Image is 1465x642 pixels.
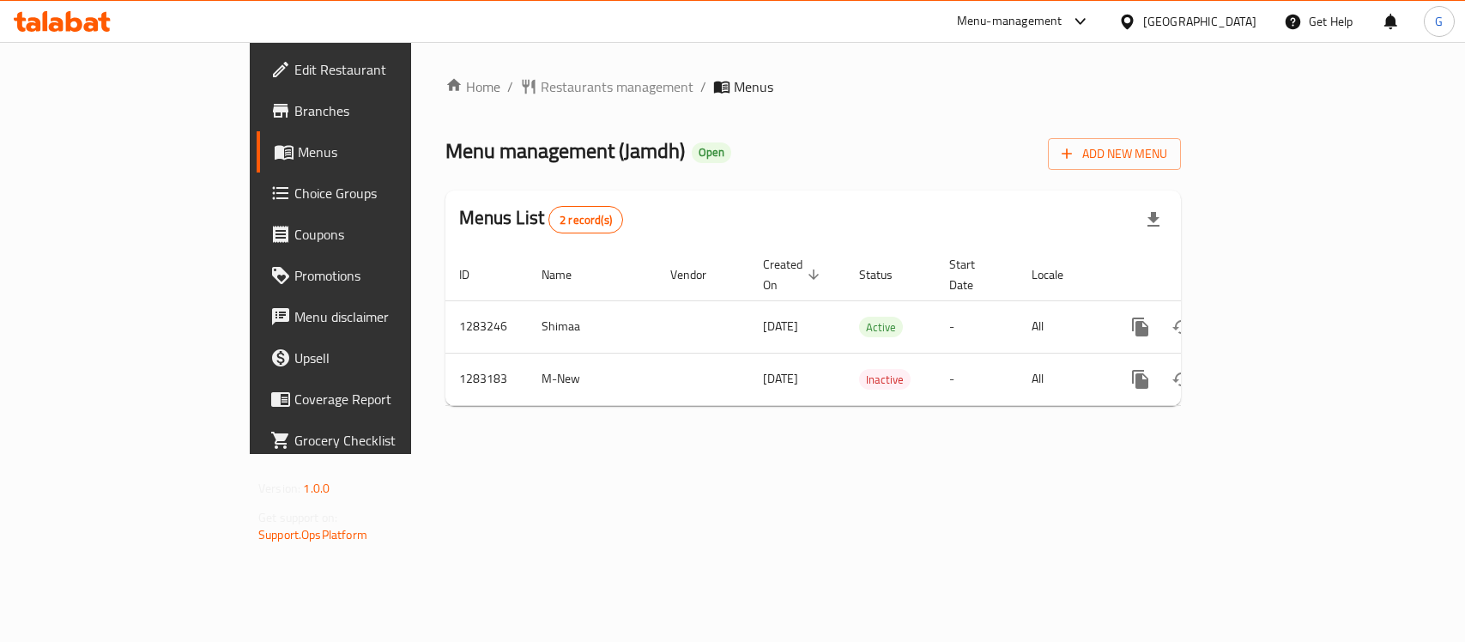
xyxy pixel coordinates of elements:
[298,142,481,162] span: Menus
[541,76,693,97] span: Restaurants management
[303,477,330,500] span: 1.0.0
[670,264,729,285] span: Vendor
[859,369,911,390] div: Inactive
[700,76,706,97] li: /
[257,255,494,296] a: Promotions
[1120,306,1161,348] button: more
[692,145,731,160] span: Open
[859,317,903,337] div: Active
[763,254,825,295] span: Created On
[1032,264,1086,285] span: Locale
[257,90,494,131] a: Branches
[294,430,481,451] span: Grocery Checklist
[257,379,494,420] a: Coverage Report
[859,318,903,337] span: Active
[1018,353,1106,405] td: All
[1161,359,1202,400] button: Change Status
[294,306,481,327] span: Menu disclaimer
[520,76,693,97] a: Restaurants management
[459,205,623,233] h2: Menus List
[257,131,494,173] a: Menus
[763,315,798,337] span: [DATE]
[548,206,623,233] div: Total records count
[257,337,494,379] a: Upsell
[294,389,481,409] span: Coverage Report
[258,506,337,529] span: Get support on:
[294,100,481,121] span: Branches
[294,183,481,203] span: Choice Groups
[763,367,798,390] span: [DATE]
[258,524,367,546] a: Support.OpsPlatform
[734,76,773,97] span: Menus
[1143,12,1256,31] div: [GEOGRAPHIC_DATA]
[258,477,300,500] span: Version:
[507,76,513,97] li: /
[1048,138,1181,170] button: Add New Menu
[257,214,494,255] a: Coupons
[257,173,494,214] a: Choice Groups
[549,212,622,228] span: 2 record(s)
[957,11,1062,32] div: Menu-management
[459,264,492,285] span: ID
[1161,306,1202,348] button: Change Status
[528,353,657,405] td: M-New
[542,264,594,285] span: Name
[445,76,1181,97] nav: breadcrumb
[1133,199,1174,240] div: Export file
[935,300,1018,353] td: -
[294,265,481,286] span: Promotions
[445,249,1299,406] table: enhanced table
[935,353,1018,405] td: -
[1435,12,1443,31] span: G
[257,49,494,90] a: Edit Restaurant
[859,264,915,285] span: Status
[1106,249,1299,301] th: Actions
[294,224,481,245] span: Coupons
[257,420,494,461] a: Grocery Checklist
[257,296,494,337] a: Menu disclaimer
[294,59,481,80] span: Edit Restaurant
[1018,300,1106,353] td: All
[949,254,997,295] span: Start Date
[692,142,731,163] div: Open
[1120,359,1161,400] button: more
[294,348,481,368] span: Upsell
[528,300,657,353] td: Shimaa
[445,131,685,170] span: Menu management ( Jamdh )
[1062,143,1167,165] span: Add New Menu
[859,370,911,390] span: Inactive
